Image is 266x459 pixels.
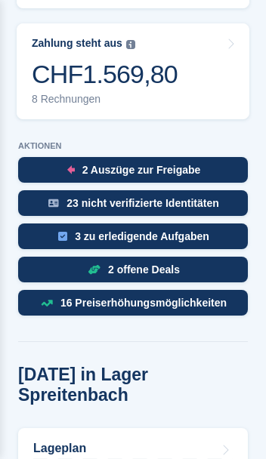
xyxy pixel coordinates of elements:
a: 23 nicht verifizierte Identitäten [18,190,248,223]
img: deal-1b604bf984904fb50ccaf53a9ad4b4a5d6e5aea283cecdc64d6e3604feb123c2.svg [88,264,101,275]
a: 2 Auszüge zur Freigabe [18,157,248,190]
img: move_outs_to_deallocate_icon-f764333ba52eb49d3ac5e1228854f67142a1ed5810a6f6cc68b1a99e826820c5.svg [67,165,75,174]
a: Zahlung steht aus CHF1.569,80 8 Rechnungen [17,23,249,119]
div: CHF1.569,80 [32,59,178,90]
img: icon-info-grey-7440780725fd019a000dd9b08b2336e03edf1995a4989e88bcd33f0948082b44.svg [126,40,135,49]
h2: Lageplan [33,442,86,455]
h2: [DATE] in Lager Spreitenbach [18,365,248,405]
div: 2 offene Deals [108,263,180,276]
a: 16 Preiserhöhungsmöglichkeiten [18,290,248,323]
img: price_increase_opportunities-93ffe204e8149a01c8c9dc8f82e8f89637d9d84a8eef4429ea346261dce0b2c0.svg [41,300,53,307]
img: verify_identity-adf6edd0f0f0b5bbfe63781bf79b02c33cf7c696d77639b501bdc392416b5a36.svg [48,199,59,208]
div: 23 nicht verifizierte Identitäten [66,197,219,209]
div: 8 Rechnungen [32,93,178,106]
a: 3 zu erledigende Aufgaben [18,223,248,257]
div: Zahlung steht aus [32,37,122,50]
a: 2 offene Deals [18,257,248,290]
div: 16 Preiserhöhungsmöglichkeiten [60,297,227,309]
div: 3 zu erledigende Aufgaben [75,230,209,242]
img: task-75834270c22a3079a89374b754ae025e5fb1db73e45f91037f5363f120a921f8.svg [58,232,67,241]
div: 2 Auszüge zur Freigabe [82,164,201,176]
p: AKTIONEN [18,141,248,151]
